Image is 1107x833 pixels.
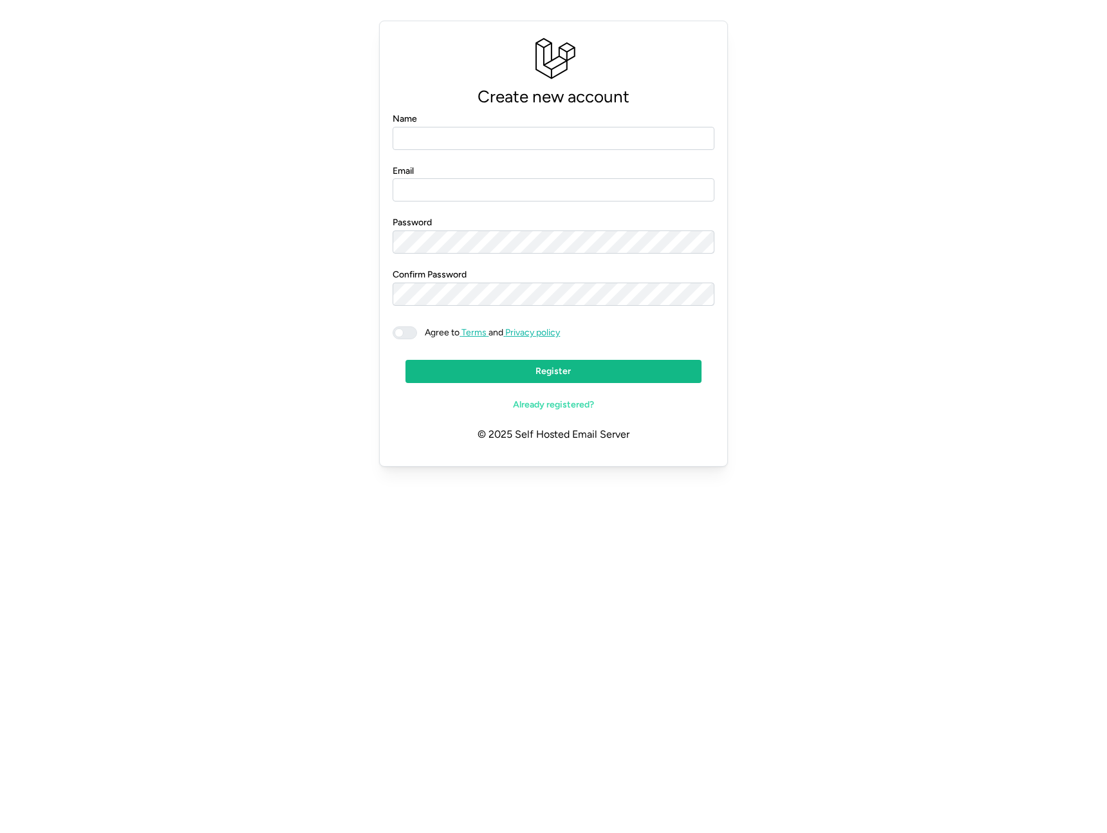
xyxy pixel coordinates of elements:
label: Password [393,216,432,230]
span: Already registered? [513,394,594,416]
a: Already registered? [405,393,701,416]
p: © 2025 Self Hosted Email Server [393,416,714,453]
p: Create new account [393,83,714,111]
a: Terms [460,327,488,338]
span: and [417,326,560,339]
label: Confirm Password [393,268,467,282]
label: Name [393,112,417,126]
span: Agree to [425,327,460,338]
button: Register [405,360,701,383]
span: Register [535,360,571,382]
label: Email [393,164,414,178]
a: Privacy policy [503,327,560,338]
